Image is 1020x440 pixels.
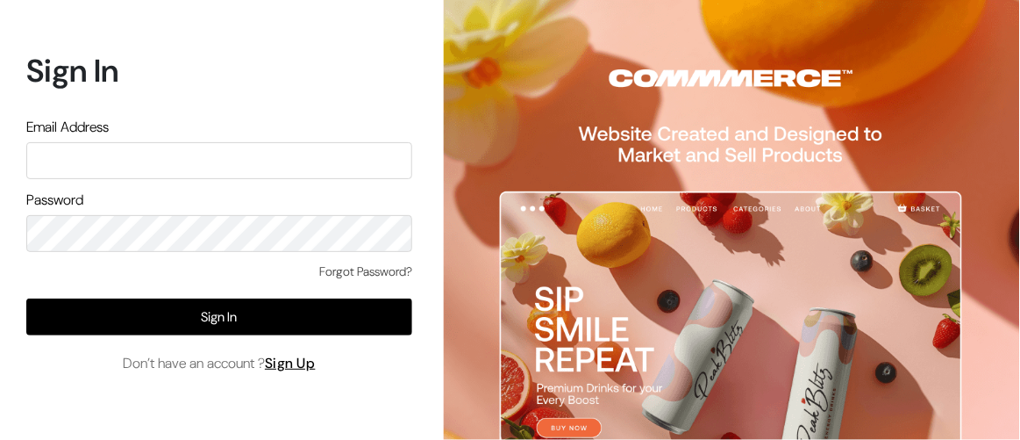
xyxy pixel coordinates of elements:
[26,190,83,211] label: Password
[26,52,412,90] h1: Sign In
[123,353,316,374] span: Don’t have an account ?
[26,299,412,335] button: Sign In
[26,117,109,138] label: Email Address
[319,263,412,281] a: Forgot Password?
[265,354,316,372] a: Sign Up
